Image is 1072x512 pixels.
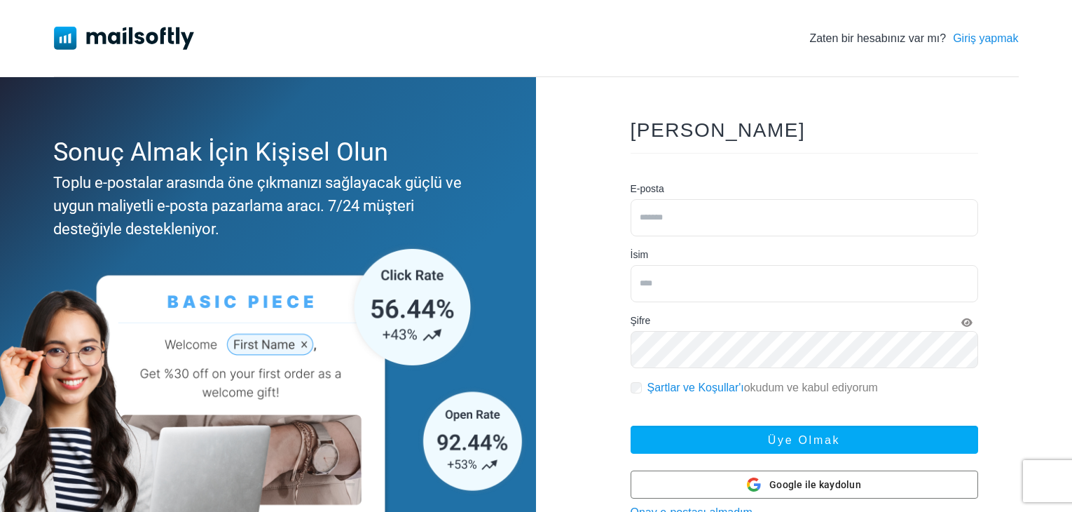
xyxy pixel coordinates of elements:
font: Giriş yapmak [953,32,1018,44]
font: İsim [631,249,649,260]
font: okudum ve kabul ediyorum [744,382,878,393]
font: Üye olmak [768,434,840,446]
font: Toplu e-postalar arasında öne çıkmanızı sağlayacak güçlü ve uygun maliyetli e-posta pazarlama ara... [53,174,462,238]
img: Mailsoftly [54,27,194,49]
font: Zaten bir hesabınız var mı? [809,32,946,44]
font: Şifre [631,315,651,326]
i: Şifreyi Göster [961,318,973,328]
font: E-posta [631,183,664,194]
a: Giriş yapmak [953,30,1018,47]
font: [PERSON_NAME] [631,119,806,141]
button: Üye olmak [631,426,978,454]
font: Sonuç Almak İçin Kişisel Olun [53,137,388,167]
font: Google ile kaydolun [769,479,861,490]
a: Şartlar ve Koşullar'ı [647,382,744,393]
button: Google ile kaydolun [631,471,978,499]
